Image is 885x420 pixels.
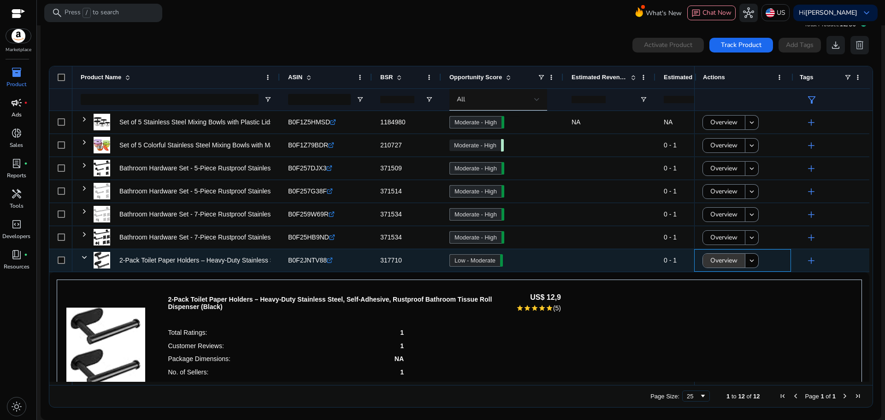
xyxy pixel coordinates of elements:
span: lab_profile [11,158,22,169]
span: inventory_2 [11,67,22,78]
p: Package Dimensions: [168,355,230,362]
a: Moderate - High [449,185,501,198]
span: B0F257G38F [288,187,327,195]
span: B0F1Z5HMSD [288,118,330,126]
span: Overview [710,136,737,155]
span: 66.46 [501,208,504,221]
span: 1 [832,393,836,400]
mat-icon: keyboard_arrow_down [748,210,756,219]
button: Open Filter Menu [425,96,433,103]
button: chatChat Now [687,6,736,20]
mat-icon: star [531,304,538,312]
span: donut_small [11,128,22,139]
span: 0 - 1 [664,141,677,149]
div: Previous Page [792,392,799,400]
p: Developers [2,232,30,240]
span: add [806,232,817,243]
span: B0F2JNTV88 [288,257,327,264]
span: Overview [710,182,737,201]
div: Last Page [854,392,861,400]
mat-icon: star [524,304,531,312]
span: 371509 [380,164,402,172]
p: Tools [10,202,24,210]
div: Next Page [841,392,849,400]
button: Overview [702,184,745,199]
span: search [52,7,63,18]
a: Moderate - High [449,208,501,221]
p: 1 [400,368,404,376]
span: keyboard_arrow_down [861,7,872,18]
p: No. of Sellers: [168,368,209,376]
img: us.svg [766,8,775,17]
button: Track Product [709,38,773,52]
span: to [732,393,737,400]
span: BSR [380,74,393,81]
div: Page Size: [650,393,679,400]
p: 2-Pack Toilet Paper Holders – Heavy-Duty Stainless Steel, Self-Adhesive,... [119,251,335,270]
span: fiber_manual_record [24,101,28,105]
span: 0 - 1 [664,187,677,195]
p: Product [6,80,26,88]
p: 2-Pack Toilet Paper Holders – Heavy-Duty Stainless Steel, Self-Adhesive, Rustproof Bathroom Tissu... [168,296,505,310]
p: Bathroom Hardware Set - 7-Piece Rustproof Stainless Steel Kit... [119,228,305,247]
div: First Page [779,392,786,400]
mat-icon: keyboard_arrow_down [748,118,756,127]
button: Overview [702,230,745,245]
span: download [830,40,841,51]
span: B0F25HB9ND [288,233,329,241]
span: Estimated Orders/Day [664,74,719,81]
span: 371534 [380,233,402,241]
button: Overview [702,253,745,268]
span: Actions [703,74,725,81]
span: 317710 [380,257,402,264]
span: 65.73 [501,162,504,175]
mat-icon: star [538,304,546,312]
input: ASIN Filter Input [288,94,351,105]
span: light_mode [11,401,22,412]
span: 69.07 [501,116,504,128]
span: Overview [710,228,737,247]
span: / [83,8,91,18]
mat-icon: keyboard_arrow_down [748,187,756,196]
span: Chat Now [702,8,732,17]
span: NA [572,118,580,126]
span: Tags [800,74,813,81]
p: Reports [7,171,26,180]
span: add [806,209,817,220]
button: Open Filter Menu [356,96,364,103]
p: Customer Reviews: [168,342,224,350]
div: Page Size [682,391,710,402]
mat-icon: star [546,304,553,312]
img: 31WB7nzantL._AC_US100_.jpg [94,114,110,130]
a: Moderate - High [449,116,501,128]
span: 0 - 1 [664,233,677,241]
span: 12 [753,393,760,400]
span: add [806,186,817,197]
img: 41vJSxBWlIL._AC_US100_.jpg [94,183,110,199]
mat-icon: star [516,304,524,312]
button: Open Filter Menu [640,96,647,103]
button: Overview [702,115,745,130]
mat-icon: keyboard_arrow_down [748,257,756,265]
p: Set of 5 Stainless Steel Mixing Bowls with Plastic Lids – Nesting... [119,113,308,132]
span: 53.63 [500,254,503,267]
span: All [457,95,465,104]
span: campaign [11,97,22,108]
span: of [826,393,831,400]
p: US [777,5,785,21]
p: Ads [12,111,22,119]
span: add [806,255,817,266]
p: NA [395,355,404,362]
p: Bathroom Hardware Set - 5-Piece Rustproof Stainless Steel Kit... [119,159,305,178]
p: Marketplace [6,47,31,53]
p: 1 [400,329,404,336]
b: [PERSON_NAME] [805,8,857,17]
span: fiber_manual_record [24,162,28,165]
span: What's New [646,5,682,21]
span: B0F257DJX3 [288,164,326,172]
img: amazon.svg [6,29,31,43]
input: Product Name Filter Input [81,94,259,105]
p: 1 [400,342,404,350]
img: 31T9H5d7F0L._AC_US100_.jpg [66,289,145,386]
button: Overview [702,138,745,153]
